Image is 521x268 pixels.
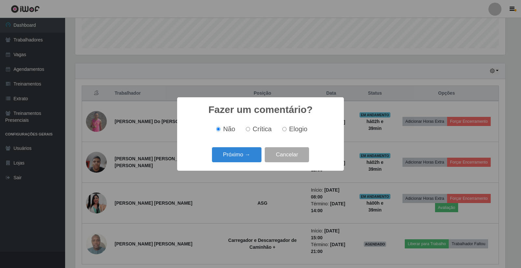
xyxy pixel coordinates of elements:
[223,125,235,133] span: Não
[253,125,272,133] span: Crítica
[246,127,250,131] input: Crítica
[216,127,220,131] input: Não
[265,147,309,163] button: Cancelar
[289,125,307,133] span: Elogio
[208,104,313,116] h2: Fazer um comentário?
[212,147,261,163] button: Próximo →
[282,127,287,131] input: Elogio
